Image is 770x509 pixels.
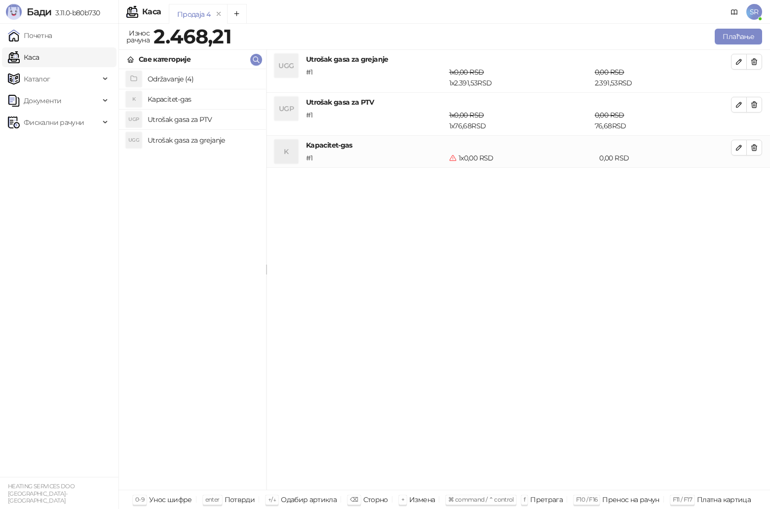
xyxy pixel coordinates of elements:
[447,67,593,88] div: 1 x 2.391,53 RSD
[449,111,484,119] span: 1 x 0,00 RSD
[595,111,624,119] span: 0,00 RSD
[304,67,447,88] div: # 1
[447,110,593,131] div: 1 x 76,68 RSD
[177,9,210,20] div: Продаја 4
[593,67,733,88] div: 2.391,53 RSD
[602,493,659,506] div: Пренос на рачун
[697,493,751,506] div: Платна картица
[148,132,258,148] h4: Utrošak gasa za grejanje
[576,496,597,503] span: F10 / F16
[449,68,484,77] span: 1 x 0,00 RSD
[126,112,142,127] div: UGP
[350,496,358,503] span: ⌫
[24,91,61,111] span: Документи
[225,493,255,506] div: Потврди
[524,496,525,503] span: f
[746,4,762,20] span: SR
[8,47,39,67] a: Каса
[24,69,50,89] span: Каталог
[268,496,276,503] span: ↑/↓
[304,110,447,131] div: # 1
[205,496,220,503] span: enter
[148,91,258,107] h4: Kapacitet-gas
[149,493,192,506] div: Унос шифре
[212,10,225,18] button: remove
[126,91,142,107] div: K
[6,4,22,20] img: Logo
[227,4,247,24] button: Add tab
[119,69,266,490] div: grid
[154,24,231,48] strong: 2.468,21
[673,496,692,503] span: F11 / F17
[148,112,258,127] h4: Utrošak gasa za PTV
[448,496,514,503] span: ⌘ command / ⌃ control
[8,26,52,45] a: Почетна
[715,29,762,44] button: Плаћање
[274,140,298,163] div: K
[139,54,191,65] div: Све категорије
[304,153,447,163] div: # 1
[447,153,598,163] div: 1 x 0,00 RSD
[126,132,142,148] div: UGG
[8,483,75,504] small: HEATING SERVICES DOO [GEOGRAPHIC_DATA]-[GEOGRAPHIC_DATA]
[281,493,337,506] div: Одабир артикла
[27,6,51,18] span: Бади
[51,8,100,17] span: 3.11.0-b80b730
[142,8,161,16] div: Каса
[530,493,563,506] div: Претрага
[306,54,731,65] h4: Utrošak gasa za grejanje
[597,153,733,163] div: 0,00 RSD
[274,97,298,120] div: UGP
[593,110,733,131] div: 76,68 RSD
[306,140,731,151] h4: Kapacitet-gas
[401,496,404,503] span: +
[24,113,84,132] span: Фискални рачуни
[595,68,624,77] span: 0,00 RSD
[274,54,298,78] div: UGG
[148,71,258,87] h4: Održavanje (4)
[135,496,144,503] span: 0-9
[306,97,731,108] h4: Utrošak gasa za PTV
[124,27,152,46] div: Износ рачуна
[727,4,742,20] a: Документација
[363,493,388,506] div: Сторно
[409,493,435,506] div: Измена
